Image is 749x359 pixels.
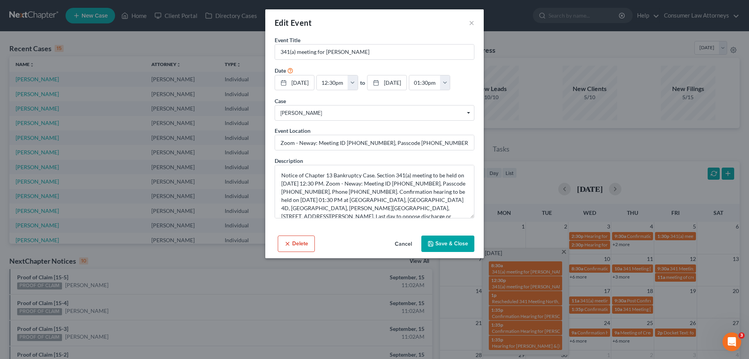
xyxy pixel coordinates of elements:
[275,18,312,27] span: Edit Event
[409,75,440,90] input: -- : --
[275,157,303,165] label: Description
[360,79,365,87] label: to
[275,75,314,90] a: [DATE]
[275,66,286,75] label: Date
[317,75,348,90] input: -- : --
[275,135,474,150] input: Enter location...
[275,97,286,105] label: Case
[275,45,474,59] input: Enter event name...
[722,332,741,351] iframe: Intercom live chat
[275,37,300,43] span: Event Title
[367,75,406,90] a: [DATE]
[280,109,469,117] span: [PERSON_NAME]
[278,236,315,252] button: Delete
[389,236,418,252] button: Cancel
[469,18,474,27] button: ×
[738,332,745,339] span: 3
[421,236,474,252] button: Save & Close
[275,105,474,121] span: Select box activate
[275,127,311,135] label: Event Location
